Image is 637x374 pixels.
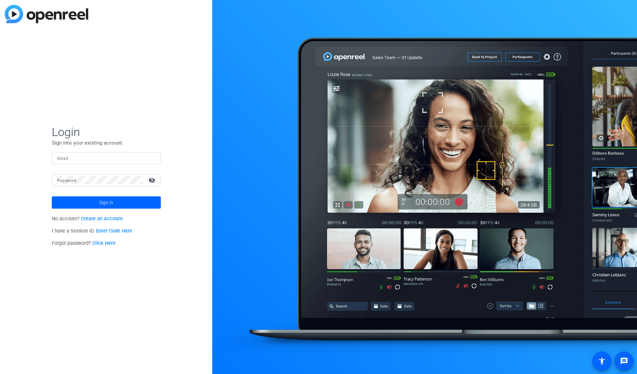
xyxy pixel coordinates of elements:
mat-label: Email [57,156,68,161]
img: blue-gradient.svg [5,5,88,23]
mat-icon: accessibility [598,357,606,365]
a: Enter Code Here [96,228,132,234]
span: Sign in [99,194,113,211]
span: Login [52,125,161,139]
input: Enter Email Address [57,154,155,162]
mat-icon: message [620,357,628,365]
span: I have a Session ID. [52,228,133,234]
span: Forgot password? [52,240,116,246]
button: Sign in [52,196,161,209]
mat-icon: visibility_off [144,175,161,185]
a: Click Here [92,240,115,246]
a: Create an Account [81,216,123,222]
span: No account? [52,216,123,222]
mat-label: Password [57,178,77,183]
p: Sign into your existing account. [52,139,161,147]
